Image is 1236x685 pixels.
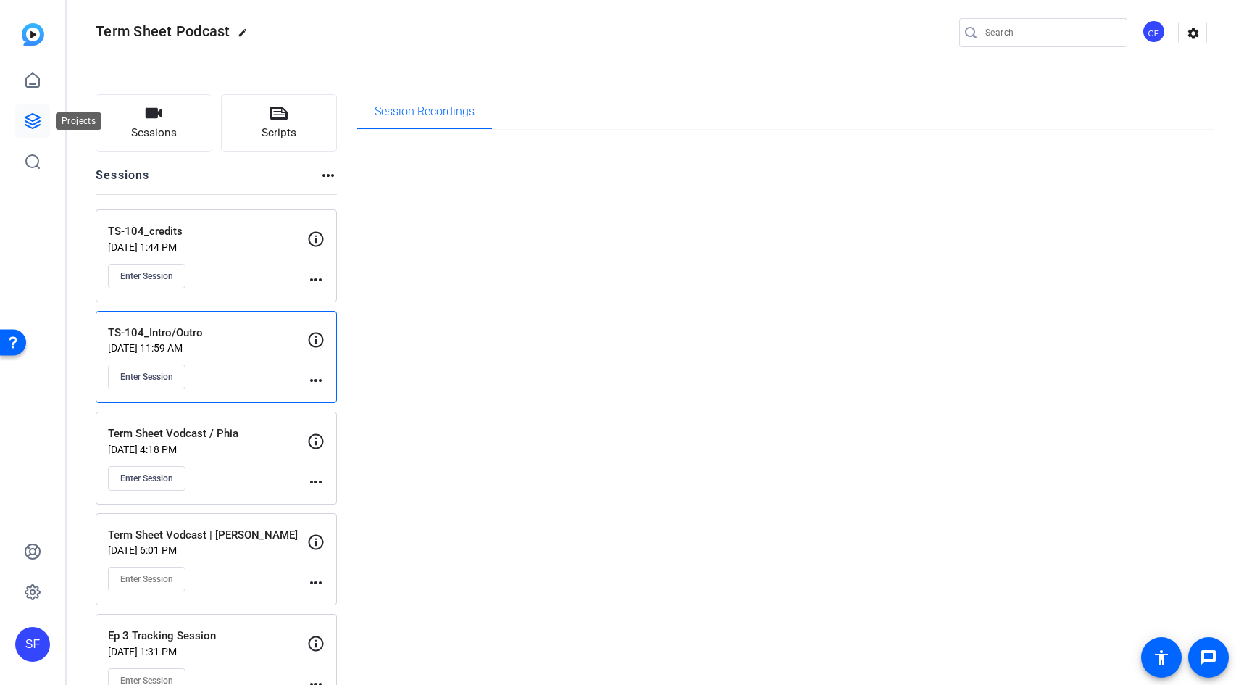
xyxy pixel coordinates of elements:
span: Enter Session [120,573,173,585]
button: Enter Session [108,264,185,288]
ngx-avatar: Ceylan Ersoy [1142,20,1167,45]
p: TS-104_Intro/Outro [108,325,307,341]
button: Scripts [221,94,338,152]
div: SF [15,627,50,662]
input: Search [985,24,1116,41]
p: [DATE] 1:31 PM [108,646,307,657]
h2: Sessions [96,167,150,194]
button: Sessions [96,94,212,152]
mat-icon: more_horiz [320,167,337,184]
button: Enter Session [108,466,185,491]
p: TS-104_credits [108,223,307,240]
mat-icon: more_horiz [307,271,325,288]
p: [DATE] 1:44 PM [108,241,307,253]
button: Enter Session [108,567,185,591]
p: [DATE] 11:59 AM [108,342,307,354]
p: Term Sheet Vodcast | [PERSON_NAME] [108,527,307,544]
mat-icon: more_horiz [307,574,325,591]
mat-icon: accessibility [1153,649,1170,666]
span: Enter Session [120,270,173,282]
p: [DATE] 4:18 PM [108,444,307,455]
mat-icon: more_horiz [307,473,325,491]
button: Enter Session [108,365,185,389]
mat-icon: more_horiz [307,372,325,389]
span: Term Sheet Podcast [96,22,230,40]
div: Projects [56,112,101,130]
mat-icon: message [1200,649,1217,666]
span: Sessions [131,125,177,141]
span: Session Recordings [375,106,475,117]
p: Term Sheet Vodcast / Phia [108,425,307,442]
p: [DATE] 6:01 PM [108,544,307,556]
mat-icon: edit [238,28,255,45]
span: Enter Session [120,371,173,383]
span: Scripts [262,125,296,141]
span: Enter Session [120,473,173,484]
img: blue-gradient.svg [22,23,44,46]
mat-icon: settings [1179,22,1208,44]
div: CE [1142,20,1166,43]
p: Ep 3 Tracking Session [108,628,307,644]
